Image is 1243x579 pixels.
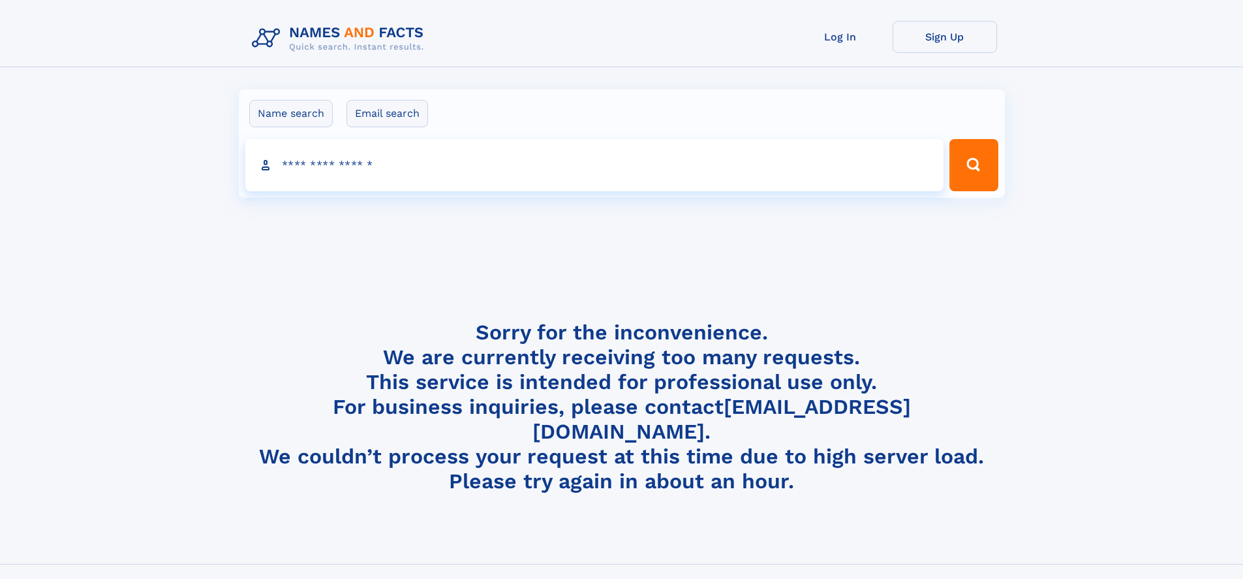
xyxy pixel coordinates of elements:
[949,139,998,191] button: Search Button
[788,21,893,53] a: Log In
[249,100,333,127] label: Name search
[346,100,428,127] label: Email search
[893,21,997,53] a: Sign Up
[247,320,997,494] h4: Sorry for the inconvenience. We are currently receiving too many requests. This service is intend...
[245,139,944,191] input: search input
[532,394,911,444] a: [EMAIL_ADDRESS][DOMAIN_NAME]
[247,21,435,56] img: Logo Names and Facts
